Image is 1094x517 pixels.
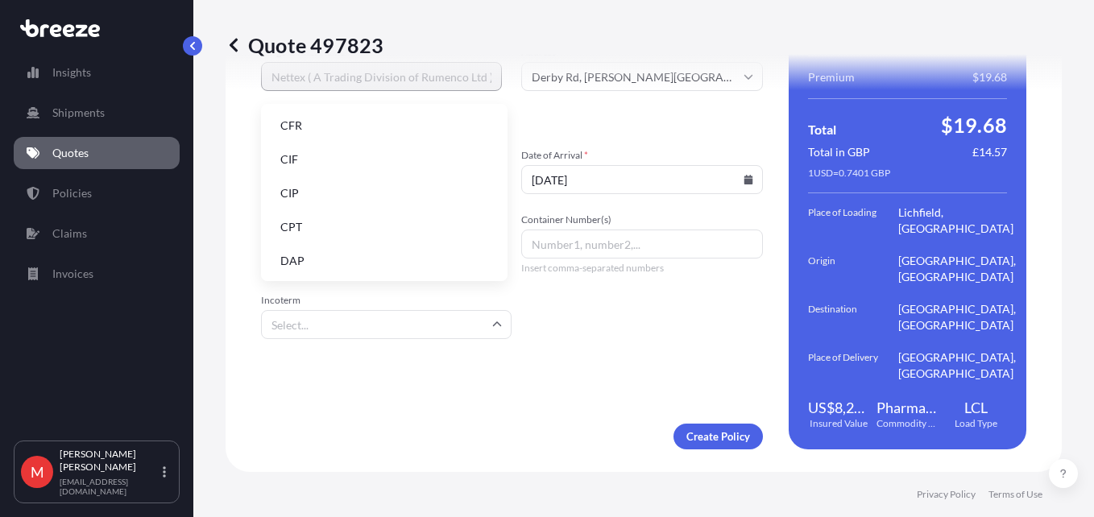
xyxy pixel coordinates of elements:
[14,97,180,129] a: Shipments
[52,185,92,201] p: Policies
[31,464,44,480] span: M
[14,137,180,169] a: Quotes
[808,398,870,417] span: US$8,201.95
[876,398,939,417] span: Pharmaceutical Products
[808,205,898,237] span: Place of Loading
[60,477,160,496] p: [EMAIL_ADDRESS][DOMAIN_NAME]
[14,217,180,250] a: Claims
[267,212,501,242] li: CPT
[226,32,383,58] p: Quote 497823
[261,310,512,339] input: Select...
[808,253,898,285] span: Origin
[898,349,1016,382] span: [GEOGRAPHIC_DATA], [GEOGRAPHIC_DATA]
[14,177,180,209] a: Policies
[60,448,160,474] p: [PERSON_NAME] [PERSON_NAME]
[52,266,93,282] p: Invoices
[941,112,1007,138] span: $19.68
[267,110,501,141] li: CFR
[808,167,890,180] span: 1 USD = 0.7401 GBP
[261,110,763,130] span: Shipment details
[810,417,868,430] span: Insured Value
[917,488,976,501] a: Privacy Policy
[521,213,762,226] span: Container Number(s)
[52,225,87,242] p: Claims
[52,145,89,161] p: Quotes
[898,205,1016,237] span: Lichfield, [GEOGRAPHIC_DATA]
[521,149,762,162] span: Date of Arrival
[673,424,763,449] button: Create Policy
[267,279,501,310] li: DDP
[808,144,870,160] span: Total in GBP
[52,105,105,121] p: Shipments
[267,246,501,276] li: DAP
[261,294,512,307] span: Incoterm
[267,178,501,209] li: CIP
[876,417,939,430] span: Commodity Category
[898,301,1016,333] span: [GEOGRAPHIC_DATA], [GEOGRAPHIC_DATA]
[521,262,762,275] span: Insert comma-separated numbers
[521,165,762,194] input: dd/mm/yyyy
[52,64,91,81] p: Insights
[964,398,988,417] span: LCL
[988,488,1042,501] a: Terms of Use
[267,144,501,175] li: CIF
[898,253,1016,285] span: [GEOGRAPHIC_DATA], [GEOGRAPHIC_DATA]
[955,417,997,430] span: Load Type
[686,428,750,445] p: Create Policy
[521,230,762,258] input: Number1, number2,...
[808,349,898,382] span: Place of Delivery
[972,144,1007,160] span: £14.57
[14,258,180,290] a: Invoices
[808,301,898,333] span: Destination
[14,56,180,89] a: Insights
[808,122,836,138] span: Total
